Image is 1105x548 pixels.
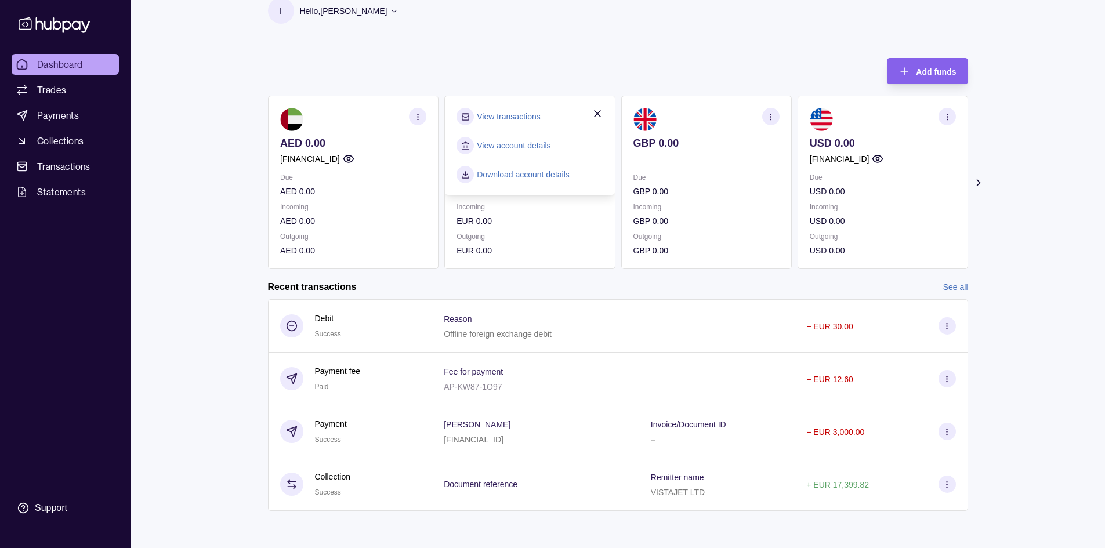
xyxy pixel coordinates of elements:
p: Invoice/Document ID [651,420,726,429]
p: AP-KW87-1O97 [444,382,502,391]
h2: Recent transactions [268,281,357,293]
p: Document reference [444,480,517,489]
p: − EUR 30.00 [806,322,853,331]
span: Add funds [916,67,956,77]
p: − EUR 12.60 [806,375,853,384]
p: − EUR 3,000.00 [806,427,864,437]
a: Download account details [477,168,570,181]
span: Paid [315,383,329,391]
p: + EUR 17,399.82 [806,480,869,489]
a: View transactions [477,110,540,123]
img: gb [633,108,656,131]
p: [PERSON_NAME] [444,420,510,429]
p: Collection [315,470,350,483]
p: GBP 0.00 [633,215,779,227]
p: GBP 0.00 [633,244,779,257]
span: Trades [37,83,66,97]
p: I [280,5,282,17]
span: Transactions [37,159,90,173]
p: USD 0.00 [809,137,955,150]
p: Reason [444,314,472,324]
p: AED 0.00 [280,185,426,198]
a: Dashboard [12,54,119,75]
a: Payments [12,105,119,126]
p: USD 0.00 [809,185,955,198]
p: Outgoing [809,230,955,243]
a: Trades [12,79,119,100]
span: Success [315,436,341,444]
p: Debit [315,312,341,325]
p: Remitter name [651,473,704,482]
p: [FINANCIAL_ID] [809,153,869,165]
p: AED 0.00 [280,137,426,150]
span: Dashboard [37,57,83,71]
p: Offline foreign exchange debit [444,329,552,339]
p: AED 0.00 [280,215,426,227]
p: Outgoing [457,230,603,243]
img: us [809,108,832,131]
p: AED 0.00 [280,244,426,257]
p: Payment fee [315,365,361,378]
a: Support [12,496,119,520]
p: Incoming [280,201,426,213]
a: See all [943,281,968,293]
p: GBP 0.00 [633,137,779,150]
p: EUR 0.00 [457,244,603,257]
a: Statements [12,182,119,202]
p: – [651,435,655,444]
button: Add funds [887,58,968,84]
span: Statements [37,185,86,199]
span: Payments [37,108,79,122]
a: Transactions [12,156,119,177]
p: VISTAJET LTD [651,488,705,497]
p: USD 0.00 [809,215,955,227]
p: Outgoing [633,230,779,243]
p: Hello, [PERSON_NAME] [300,5,387,17]
p: Incoming [633,201,779,213]
div: Support [35,502,67,514]
p: [FINANCIAL_ID] [444,435,503,444]
p: Due [280,171,426,184]
a: View account details [477,139,550,152]
a: Collections [12,130,119,151]
p: Outgoing [280,230,426,243]
span: Success [315,488,341,496]
p: Payment [315,418,347,430]
p: USD 0.00 [809,244,955,257]
p: Due [809,171,955,184]
span: Success [315,330,341,338]
span: Collections [37,134,84,148]
p: Fee for payment [444,367,503,376]
p: Incoming [809,201,955,213]
p: Incoming [457,201,603,213]
p: GBP 0.00 [633,185,779,198]
img: ae [280,108,303,131]
p: EUR 0.00 [457,215,603,227]
p: [FINANCIAL_ID] [280,153,340,165]
p: Due [633,171,779,184]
